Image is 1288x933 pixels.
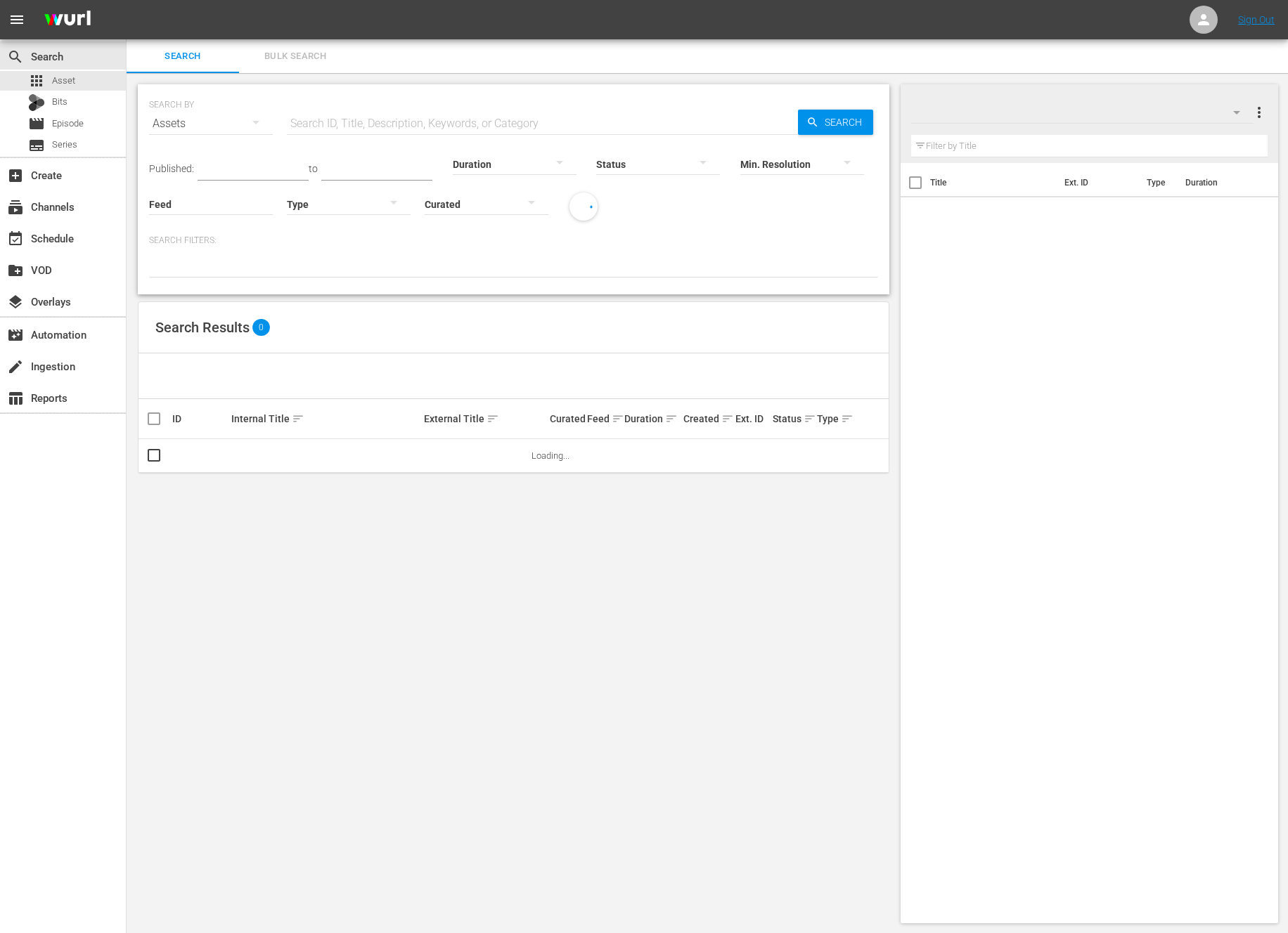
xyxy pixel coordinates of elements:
span: 0 [252,319,270,336]
span: Bulk Search [247,48,343,65]
div: Duration [624,410,679,427]
span: sort [804,412,816,425]
img: ans4CAIJ8jUAAAAAAAAAAAAAAAAAAAAAAAAgQb4GAAAAAAAAAAAAAAAAAAAAAAAAJMjXAAAAAAAAAAAAAAAAAAAAAAAAgAT5G... [34,4,101,37]
div: Internal Title [231,410,420,427]
span: sort [721,412,734,425]
span: Create [7,167,24,184]
span: Episode [52,117,84,131]
span: to [309,163,318,174]
span: Search Results [155,319,250,336]
button: Search [798,110,873,135]
button: more_vert [1251,96,1268,129]
div: Assets [149,104,273,143]
span: Search [819,110,873,135]
span: Ingestion [7,358,24,375]
span: Published: [149,163,194,174]
span: Series [28,137,45,154]
span: Channels [7,199,24,216]
span: sort [292,412,304,425]
span: sort [665,412,678,425]
span: VOD [7,262,24,279]
div: Type [817,410,842,427]
span: Asset [28,72,45,89]
div: Curated [550,413,583,424]
div: Ext. ID [735,413,768,424]
th: Type [1138,163,1177,202]
span: sort [841,412,854,425]
span: Bits [52,95,67,109]
span: more_vert [1251,104,1268,121]
span: sort [487,412,499,425]
div: Created [683,410,731,427]
span: Search [135,48,231,65]
div: Feed [587,410,620,427]
span: Automation [7,327,24,344]
a: Sign Out [1238,14,1275,25]
p: Search Filters: [149,235,878,247]
span: Overlays [7,294,24,311]
span: Reports [7,390,24,407]
div: External Title [424,410,546,427]
div: ID [172,413,227,424]
div: Bits [28,94,45,111]
span: menu [8,11,25,28]
th: Title [930,163,1055,202]
span: Schedule [7,230,24,247]
span: Episode [28,115,45,132]
th: Duration [1177,163,1261,202]
th: Ext. ID [1056,163,1139,202]
div: Status [773,410,813,427]
span: Series [52,138,77,152]
span: sort [612,412,624,425]
span: Search [7,48,24,65]
span: Loading... [532,450,569,461]
span: Asset [52,74,75,88]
